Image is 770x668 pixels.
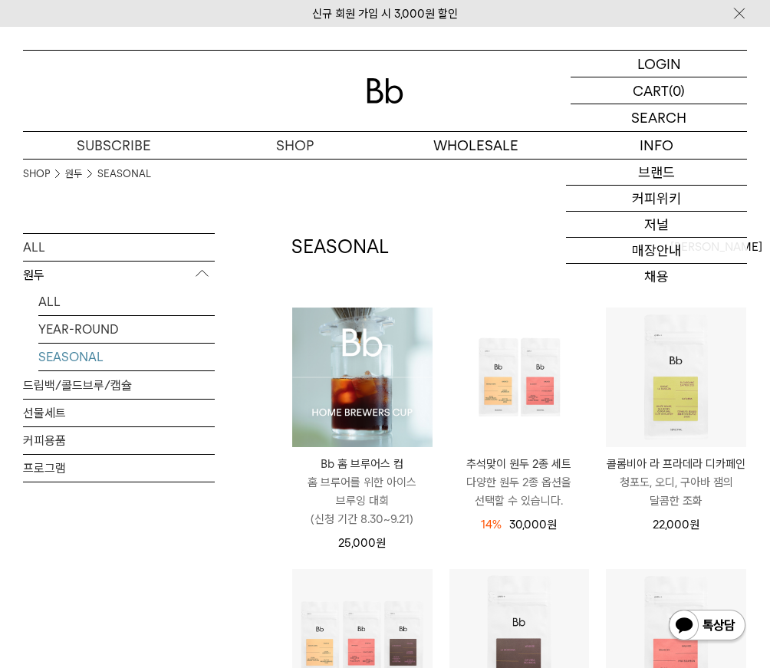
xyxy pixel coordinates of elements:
p: INFO [566,132,747,159]
p: LOGIN [637,51,681,77]
img: Bb 홈 브루어스 컵 [292,308,433,448]
p: (0) [669,77,685,104]
a: Bb 홈 브루어스 컵 홈 브루어를 위한 아이스 브루잉 대회(신청 기간 8.30~9.21) [292,455,433,528]
a: 프로그램 [23,455,215,482]
span: 22,000 [653,518,699,531]
a: SEASONAL [97,166,151,182]
a: SHOP [204,132,385,159]
a: LOGIN [571,51,747,77]
a: 채용 [566,264,747,290]
a: 선물세트 [23,400,215,426]
a: ALL [23,234,215,261]
a: 커피위키 [566,186,747,212]
p: 추석맞이 원두 2종 세트 [449,455,590,473]
p: 청포도, 오디, 구아바 잼의 달콤한 조화 [606,473,746,510]
p: 홈 브루어를 위한 아이스 브루잉 대회 (신청 기간 8.30~9.21) [292,473,433,528]
div: 14% [481,515,502,534]
a: 원두 [65,166,82,182]
a: SUBSCRIBE [23,132,204,159]
img: 로고 [367,78,403,104]
p: WHOLESALE [385,132,566,159]
span: 25,000 [338,536,386,550]
a: CART (0) [571,77,747,104]
p: 다양한 원두 2종 옵션을 선택할 수 있습니다. [449,473,590,510]
a: 매장안내 [566,238,747,264]
a: 저널 [566,212,747,238]
span: 원 [547,518,557,531]
img: 추석맞이 원두 2종 세트 [449,308,590,448]
a: SHOP [23,166,50,182]
p: 원두 [23,262,215,289]
a: 추석맞이 원두 2종 세트 다양한 원두 2종 옵션을 선택할 수 있습니다. [449,455,590,510]
p: CART [633,77,669,104]
h2: SEASONAL [291,234,389,260]
p: SEARCH [631,104,686,131]
a: 커피용품 [23,427,215,454]
a: 브랜드 [566,160,747,186]
img: 콜롬비아 라 프라데라 디카페인 [606,308,746,448]
a: ALL [38,288,215,315]
span: 원 [376,536,386,550]
p: Bb 홈 브루어스 컵 [292,455,433,473]
img: 카카오톡 채널 1:1 채팅 버튼 [667,608,747,645]
a: 콜롬비아 라 프라데라 디카페인 청포도, 오디, 구아바 잼의 달콤한 조화 [606,455,746,510]
a: 신규 회원 가입 시 3,000원 할인 [312,7,458,21]
a: 드립백/콜드브루/캡슐 [23,372,215,399]
span: 30,000 [509,518,557,531]
a: YEAR-ROUND [38,316,215,343]
p: 콜롬비아 라 프라데라 디카페인 [606,455,746,473]
span: 원 [689,518,699,531]
a: SEASONAL [38,344,215,370]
